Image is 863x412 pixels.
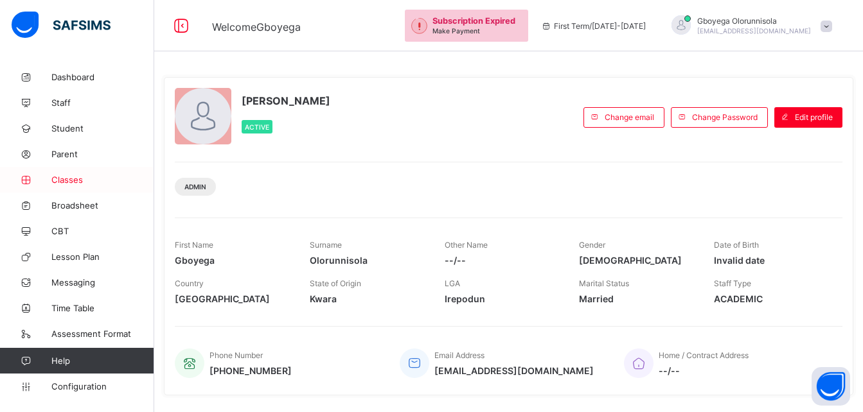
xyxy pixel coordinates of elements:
span: Change Password [692,112,758,122]
span: Subscription Expired [432,16,515,26]
span: Student [51,123,154,133]
span: Welcome Gboyega [212,21,301,33]
span: Date of Birth [714,240,759,250]
span: CBT [51,226,154,236]
span: [EMAIL_ADDRESS][DOMAIN_NAME] [697,27,811,35]
span: Active [245,123,269,131]
span: [GEOGRAPHIC_DATA] [175,293,290,304]
span: Country [175,279,204,288]
span: Marital Status [579,279,629,288]
span: Staff [51,98,154,108]
span: Married [579,293,695,304]
span: Lesson Plan [51,252,154,262]
span: Gboyega [175,255,290,266]
span: Change email [605,112,654,122]
div: GboyegaOlorunnisola [659,15,839,37]
span: session/term information [541,21,646,31]
span: Time Table [51,303,154,313]
span: Classes [51,175,154,185]
span: LGA [445,279,460,288]
span: Surname [310,240,342,250]
img: outstanding-1.146d663e52f09953f639664a84e30106.svg [411,18,427,34]
span: Invalid date [714,255,830,266]
span: ACADEMIC [714,293,830,304]
span: Parent [51,149,154,159]
span: Other Name [445,240,488,250]
span: Email Address [434,350,485,360]
span: Phone Number [209,350,263,360]
span: First Name [175,240,213,250]
span: --/-- [445,255,560,266]
span: Assessment Format [51,329,154,339]
span: Olorunnisola [310,255,425,266]
span: Home / Contract Address [659,350,749,360]
span: [PERSON_NAME] [242,94,330,107]
button: Open asap [812,367,850,406]
span: Messaging [51,277,154,288]
span: Gender [579,240,605,250]
span: Dashboard [51,72,154,82]
span: Irepodun [445,293,560,304]
span: --/-- [659,365,749,376]
span: [DEMOGRAPHIC_DATA] [579,255,695,266]
span: [EMAIL_ADDRESS][DOMAIN_NAME] [434,365,594,376]
span: Staff Type [714,279,751,288]
span: State of Origin [310,279,361,288]
span: Configuration [51,381,154,391]
span: Broadsheet [51,200,154,210]
span: Edit profile [795,112,833,122]
span: Make Payment [432,27,480,35]
span: Help [51,356,154,366]
span: Gboyega Olorunnisola [697,16,811,26]
span: Kwara [310,293,425,304]
span: [PHONE_NUMBER] [209,365,292,376]
span: Admin [184,183,206,191]
img: safsims [12,12,111,39]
